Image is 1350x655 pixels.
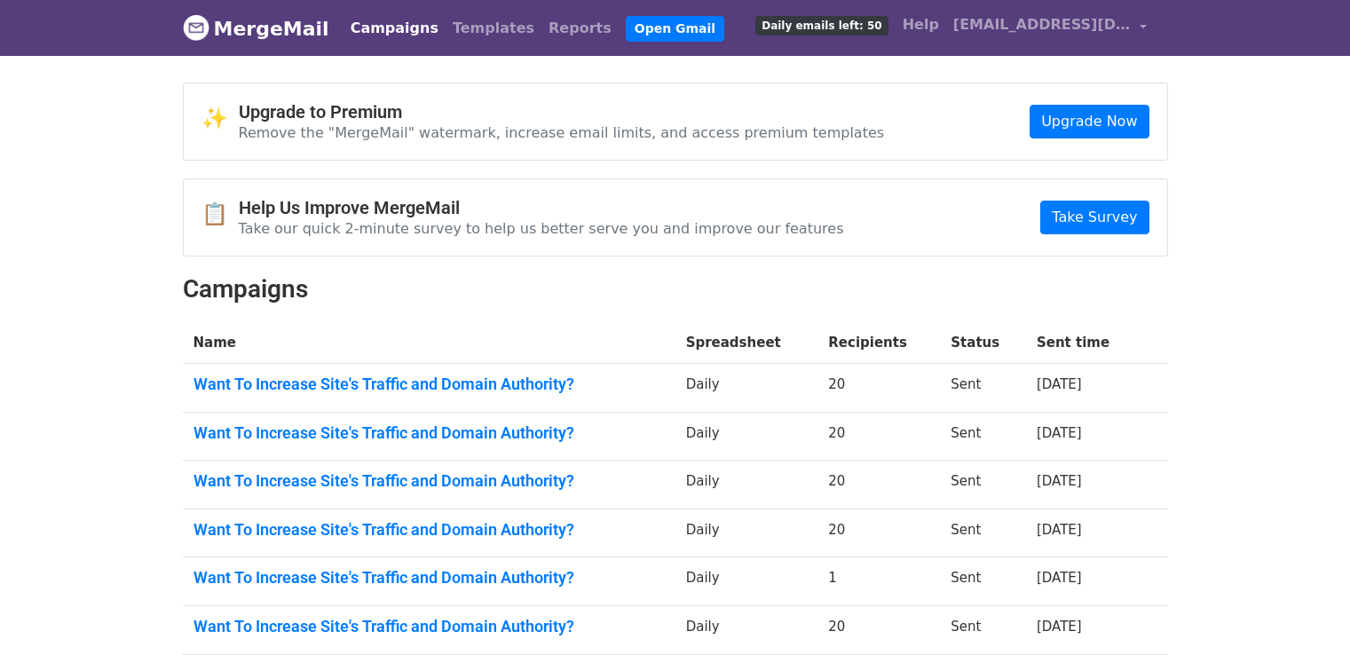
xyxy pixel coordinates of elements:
[940,364,1026,413] td: Sent
[239,123,885,142] p: Remove the "MergeMail" watermark, increase email limits, and access premium templates
[193,423,665,443] a: Want To Increase Site's Traffic and Domain Authority?
[193,617,665,636] a: Want To Increase Site's Traffic and Domain Authority?
[1030,105,1149,138] a: Upgrade Now
[446,11,541,46] a: Templates
[1037,473,1082,489] a: [DATE]
[748,7,895,43] a: Daily emails left: 50
[201,106,239,131] span: ✨
[183,10,329,47] a: MergeMail
[675,322,818,364] th: Spreadsheet
[1037,522,1082,538] a: [DATE]
[940,557,1026,606] td: Sent
[896,7,946,43] a: Help
[1037,376,1082,392] a: [DATE]
[817,461,940,509] td: 20
[940,606,1026,655] td: Sent
[940,412,1026,461] td: Sent
[1037,619,1082,635] a: [DATE]
[239,197,844,218] h4: Help Us Improve MergeMail
[239,101,885,122] h4: Upgrade to Premium
[626,16,724,42] a: Open Gmail
[817,364,940,413] td: 20
[193,471,665,491] a: Want To Increase Site's Traffic and Domain Authority?
[541,11,619,46] a: Reports
[201,201,239,227] span: 📋
[675,509,818,557] td: Daily
[675,412,818,461] td: Daily
[675,557,818,606] td: Daily
[817,509,940,557] td: 20
[183,322,675,364] th: Name
[1037,570,1082,586] a: [DATE]
[675,606,818,655] td: Daily
[817,322,940,364] th: Recipients
[755,16,888,36] span: Daily emails left: 50
[193,568,665,588] a: Want To Increase Site's Traffic and Domain Authority?
[817,412,940,461] td: 20
[675,364,818,413] td: Daily
[193,375,665,394] a: Want To Increase Site's Traffic and Domain Authority?
[953,14,1131,36] span: [EMAIL_ADDRESS][DOMAIN_NAME]
[1040,201,1149,234] a: Take Survey
[1026,322,1141,364] th: Sent time
[183,14,209,41] img: MergeMail logo
[675,461,818,509] td: Daily
[940,509,1026,557] td: Sent
[343,11,446,46] a: Campaigns
[940,322,1026,364] th: Status
[817,606,940,655] td: 20
[946,7,1154,49] a: [EMAIL_ADDRESS][DOMAIN_NAME]
[183,274,1168,304] h2: Campaigns
[817,557,940,606] td: 1
[1037,425,1082,441] a: [DATE]
[940,461,1026,509] td: Sent
[239,219,844,238] p: Take our quick 2-minute survey to help us better serve you and improve our features
[193,520,665,540] a: Want To Increase Site's Traffic and Domain Authority?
